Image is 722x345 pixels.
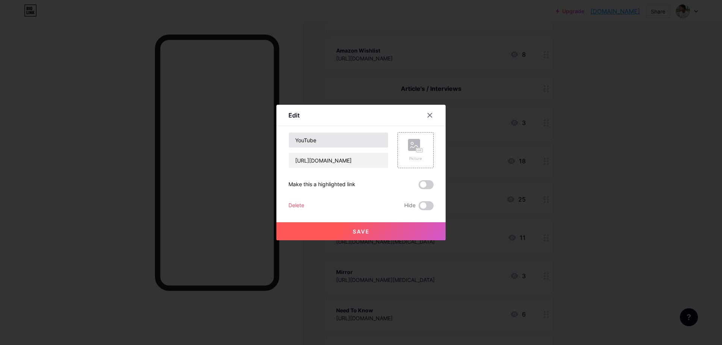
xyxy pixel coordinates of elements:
span: Save [353,228,370,235]
div: Edit [288,111,300,120]
span: Hide [404,201,416,210]
div: Picture [408,156,423,161]
div: Delete [288,201,304,210]
div: Make this a highlighted link [288,180,355,189]
input: URL [289,153,388,168]
button: Save [276,222,446,240]
input: Title [289,133,388,148]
